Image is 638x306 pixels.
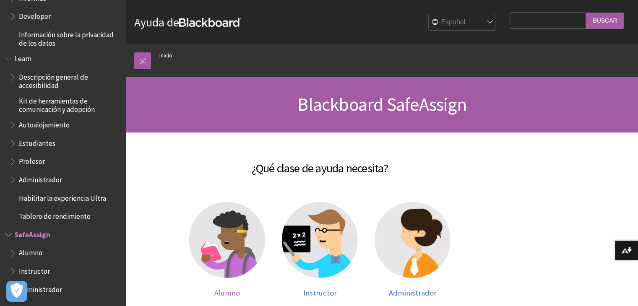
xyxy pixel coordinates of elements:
[6,281,27,302] button: Abrir preferencias
[389,288,437,298] span: Administrador
[586,13,624,29] input: Buscar
[19,246,42,257] span: Alumno
[375,202,451,278] img: Ayuda para el administrador
[179,18,241,27] strong: Blackboard
[282,202,358,297] a: Ayuda para el profesor Instructor
[375,202,451,297] a: Ayuda para el administrador Administrador
[19,191,106,202] span: Habilitar la experiencia Ultra
[214,288,240,298] span: Alumno
[19,94,120,114] span: Kit de herramientas de comunicación y adopción
[19,209,91,220] span: Tablero de rendimiento
[19,118,70,129] span: Autoalojamiento
[19,154,45,166] span: Profesor
[5,228,121,297] nav: Book outline for Blackboard SafeAssign
[19,264,50,275] span: Instructor
[429,14,496,31] select: Site Language Selector
[134,149,505,177] h2: ¿Qué clase de ayuda necesita?
[297,93,466,116] span: Blackboard SafeAssign
[15,228,50,239] span: SafeAssign
[15,52,31,63] span: Learn
[134,15,241,30] a: Ayuda deBlackboard
[19,9,51,21] span: Developer
[282,202,358,278] img: Ayuda para el profesor
[19,173,62,184] span: Administrador
[189,202,265,297] a: Ayuda para el estudiante Alumno
[5,52,121,223] nav: Book outline for Blackboard Learn Help
[189,202,265,278] img: Ayuda para el estudiante
[19,70,120,90] span: Descripción general de accesibilidad
[19,136,55,148] span: Estudiantes
[19,28,120,47] span: Información sobre la privacidad de los datos
[303,288,337,298] span: Instructor
[19,283,62,294] span: Administrador
[159,50,172,61] a: Inicio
